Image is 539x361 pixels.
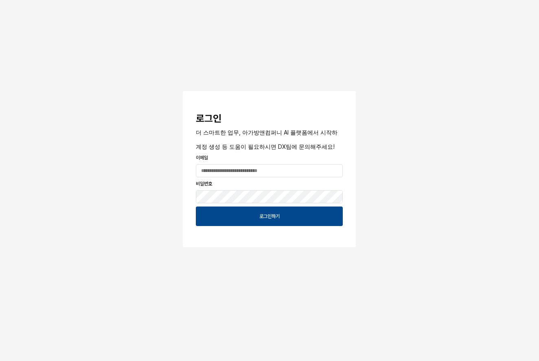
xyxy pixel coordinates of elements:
[196,113,343,124] h3: 로그인
[196,154,343,161] p: 이메일
[196,128,343,145] p: 더 스마트한 업무, 아가방앤컴퍼니 AI 플랫폼에서 시작하세요.
[196,180,343,187] p: 비밀번호
[259,213,280,220] p: 로그인하기
[196,142,343,151] p: 계정 생성 등 도움이 필요하시면 DX팀에 문의해주세요!
[196,207,343,226] button: 로그인하기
